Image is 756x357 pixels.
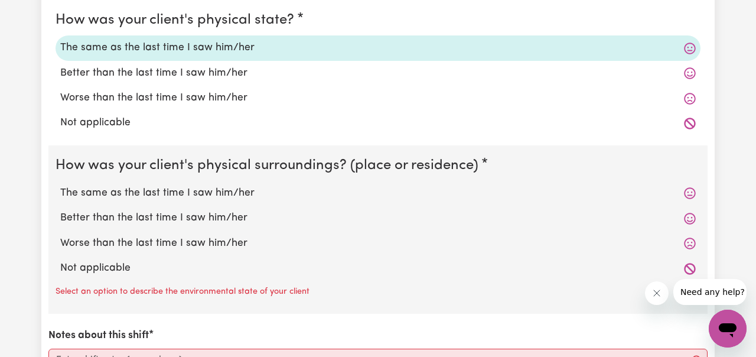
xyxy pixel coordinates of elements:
p: Select an option to describe the environmental state of your client [56,285,309,298]
iframe: Button to launch messaging window [709,310,747,348]
label: Notes about this shift [48,328,149,343]
label: Not applicable [60,261,696,276]
label: Worse than the last time I saw him/her [60,90,696,106]
iframe: Close message [645,281,669,305]
label: Not applicable [60,115,696,131]
legend: How was your client's physical state? [56,9,299,31]
iframe: Message from company [673,279,747,305]
label: The same as the last time I saw him/her [60,186,696,201]
label: The same as the last time I saw him/her [60,40,696,56]
label: Better than the last time I saw him/her [60,66,696,81]
label: Better than the last time I saw him/her [60,210,696,226]
label: Worse than the last time I saw him/her [60,236,696,251]
legend: How was your client's physical surroundings? (place or residence) [56,155,483,176]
